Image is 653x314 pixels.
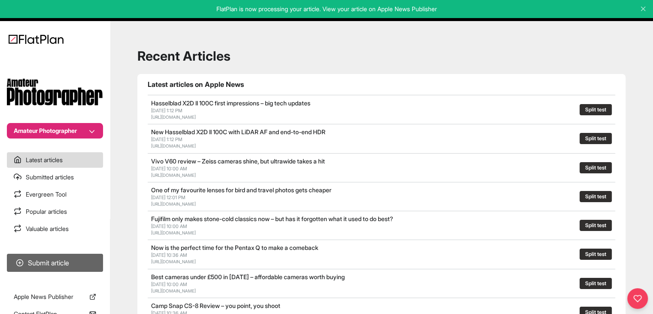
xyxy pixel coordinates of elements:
a: Popular articles [7,204,103,219]
button: Split test [580,278,612,289]
h1: Recent Articles [137,48,626,64]
a: One of my favourite lenses for bird and travel photos gets cheaper [151,186,331,194]
h1: Latest articles on Apple News [148,79,615,89]
a: Valuable articles [7,221,103,237]
a: [URL][DOMAIN_NAME] [151,114,196,120]
a: [URL][DOMAIN_NAME] [151,259,196,264]
a: New Hasselblad X2D II 100C with LiDAR AF and end-to-end HDR [151,128,325,135]
span: [DATE] 10:00 AM [151,166,187,172]
a: Best cameras under £500 in [DATE] – affordable cameras worth buying [151,273,345,280]
img: Publication Logo [7,78,103,106]
button: Split test [580,162,612,173]
span: [DATE] 12:01 PM [151,194,185,200]
button: Submit article [7,254,103,272]
a: Vivo V60 review – Zeiss cameras shine, but ultrawide takes a hit [151,157,325,165]
a: Evergreen Tool [7,187,103,202]
a: Latest articles [7,152,103,168]
img: Logo [9,34,64,44]
a: Fujifilm only makes stone-cold classics now – but has it forgotten what it used to do best? [151,215,393,222]
a: [URL][DOMAIN_NAME] [151,201,196,206]
a: Submitted articles [7,169,103,185]
a: Apple News Publisher [7,289,103,305]
span: [DATE] 10:36 AM [151,252,187,258]
button: Split test [580,133,612,144]
button: Split test [580,249,612,260]
span: [DATE] 1:12 PM [151,136,182,142]
a: Hasselblad X2D II 100C first impressions – big tech updates [151,99,310,107]
span: [DATE] 10:00 AM [151,223,187,229]
button: Split test [580,104,612,115]
p: FlatPlan is now processing your article. View your article on Apple News Publisher [6,5,647,13]
span: [DATE] 1:12 PM [151,108,182,114]
a: Now is the perfect time for the Pentax Q to make a comeback [151,244,318,251]
button: Split test [580,220,612,231]
a: [URL][DOMAIN_NAME] [151,172,196,178]
a: [URL][DOMAIN_NAME] [151,288,196,293]
a: [URL][DOMAIN_NAME] [151,143,196,148]
a: [URL][DOMAIN_NAME] [151,230,196,235]
span: [DATE] 10:00 AM [151,281,187,287]
a: Camp Snap CS-8 Review – you point, you shoot [151,302,280,309]
button: Amateur Photographer [7,123,103,139]
button: Split test [580,191,612,202]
